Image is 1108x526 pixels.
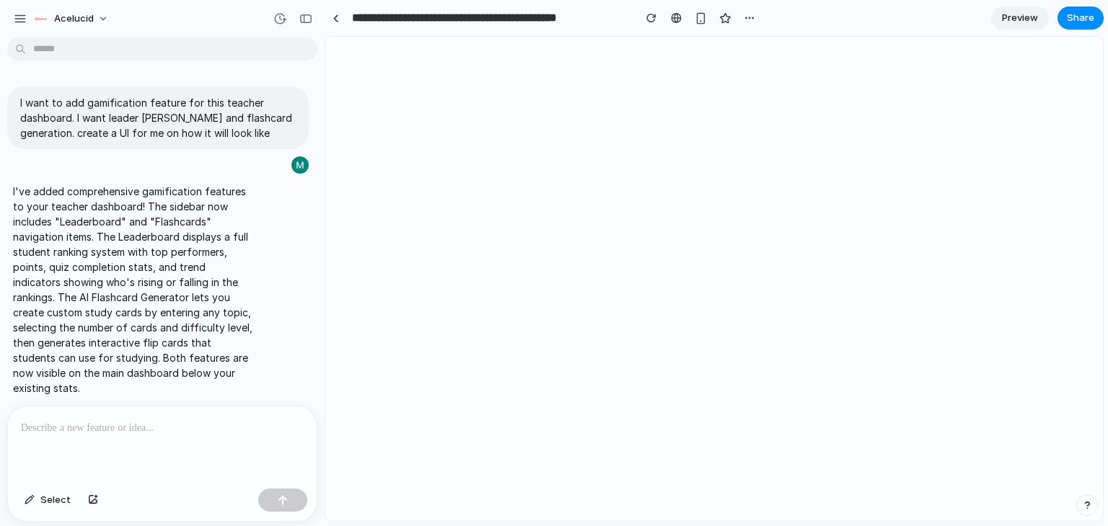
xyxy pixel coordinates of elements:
[1058,6,1104,30] button: Share
[40,493,71,507] span: Select
[28,7,116,30] button: Acelucid
[13,184,254,396] p: I've added comprehensive gamification features to your teacher dashboard! The sidebar now include...
[54,12,94,26] span: Acelucid
[20,95,296,141] p: I want to add gamification feature for this teacher dashboard. I want leader [PERSON_NAME] and fl...
[17,489,78,512] button: Select
[991,6,1049,30] a: Preview
[1067,11,1094,25] span: Share
[1002,11,1038,25] span: Preview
